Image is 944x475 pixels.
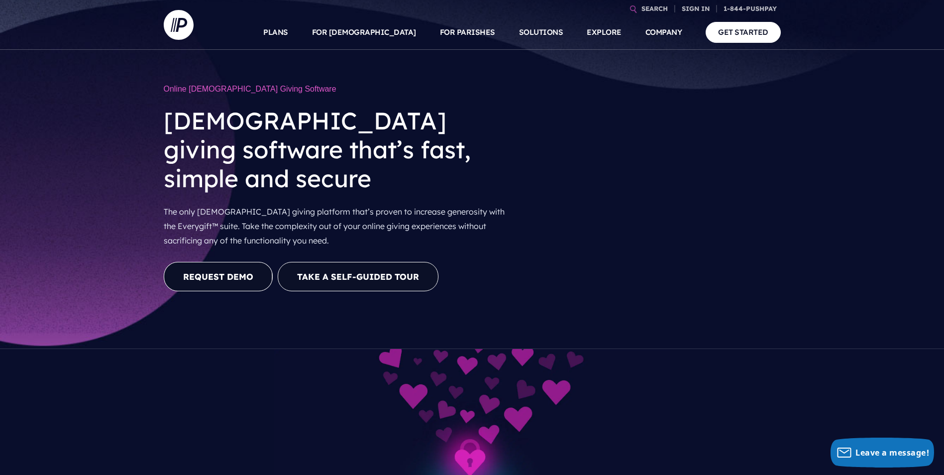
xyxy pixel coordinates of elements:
a: FOR PARISHES [440,15,495,50]
a: SOLUTIONS [519,15,563,50]
button: Take a Self-guided Tour [278,262,438,291]
a: GET STARTED [706,22,781,42]
a: FOR [DEMOGRAPHIC_DATA] [312,15,416,50]
a: COMPANY [645,15,682,50]
p: The only [DEMOGRAPHIC_DATA] giving platform that’s proven to increase generosity with the Everygi... [164,201,517,251]
span: Leave a message! [855,447,929,458]
a: REQUEST DEMO [164,262,273,291]
picture: everygift-impact [274,351,670,361]
button: Leave a message! [831,438,934,468]
a: EXPLORE [587,15,622,50]
a: PLANS [263,15,288,50]
h2: [DEMOGRAPHIC_DATA] giving software that’s fast, simple and secure [164,99,517,201]
h1: Online [DEMOGRAPHIC_DATA] Giving Software [164,80,517,99]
